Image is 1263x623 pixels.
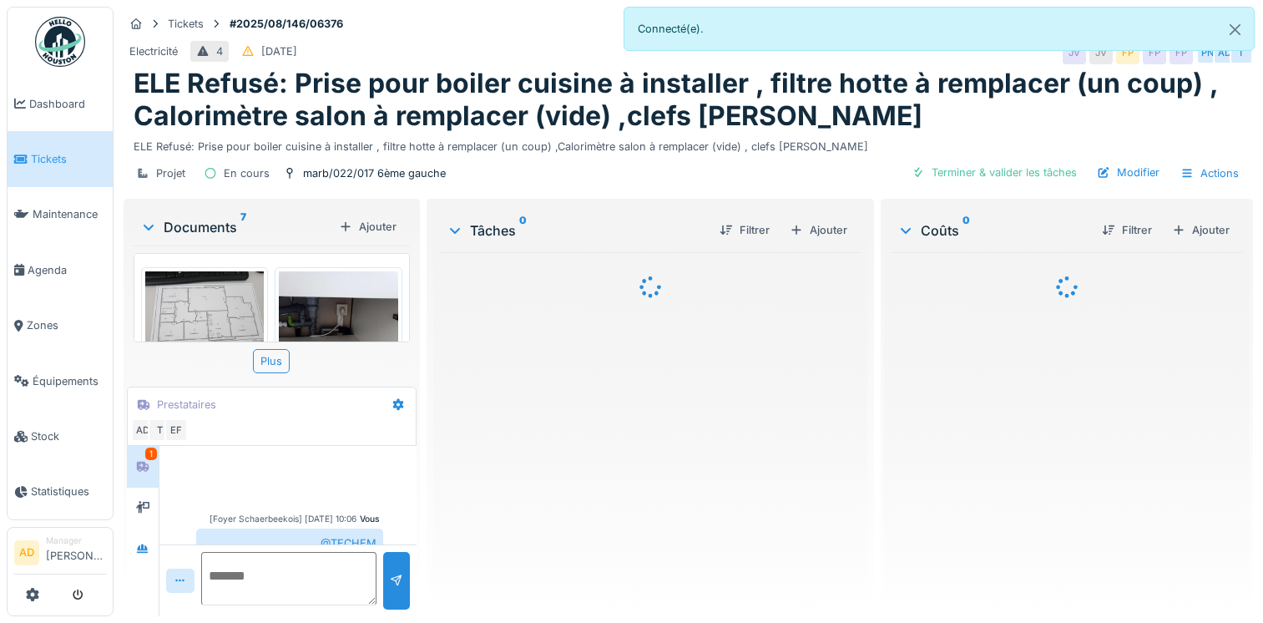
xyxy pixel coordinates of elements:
div: Electricité [129,43,178,59]
li: AD [14,540,39,565]
div: Filtrer [1095,219,1159,241]
div: marb/022/017 6ème gauche [303,165,446,181]
a: Stock [8,408,113,463]
strong: #2025/08/146/06376 [223,16,350,32]
div: Modifier [1090,161,1166,184]
h1: ELE Refusé: Prise pour boiler cuisine à installer , filtre hotte à remplacer (un coup) , Calorimè... [134,68,1243,132]
div: JV [1063,41,1086,64]
div: T [1230,41,1253,64]
div: Connecté(e). [624,7,1255,51]
div: Tâches [447,220,706,241]
div: Ajouter [1165,219,1236,241]
div: Projet [156,165,185,181]
div: JV [1089,41,1113,64]
a: Tickets [8,131,113,186]
span: Agenda [28,262,106,278]
div: Coûts [897,220,1089,241]
div: 4 [216,43,223,59]
div: Terminer & valider les tâches [905,161,1084,184]
div: 1 [145,448,157,460]
div: Manager [46,534,106,547]
div: AD [1213,41,1236,64]
div: FP [1143,41,1166,64]
div: FP [1170,41,1193,64]
a: Zones [8,298,113,353]
div: Documents [140,217,332,237]
sup: 7 [240,217,246,237]
div: Filtrer [713,219,776,241]
img: Badge_color-CXgf-gQk.svg [35,17,85,67]
span: Statistiques [31,484,106,499]
div: Tickets [168,16,204,32]
span: Zones [27,317,106,333]
div: T [148,418,171,442]
div: Ajouter [332,215,403,238]
div: Ajouter [783,219,854,241]
div: [Foyer Schaerbeekois] [DATE] 10:06 [210,513,356,525]
button: Close [1216,8,1254,52]
li: [PERSON_NAME] [46,534,106,570]
a: Maintenance [8,187,113,242]
img: 6t4cxaoveh7h06mebl0ahr13ldrn [145,271,264,361]
a: Agenda [8,242,113,297]
span: Équipements [33,373,106,389]
span: Tickets [31,151,106,167]
div: FP [1116,41,1139,64]
div: PN [1196,41,1220,64]
img: t6ygrfj322ykxfq6botm4a553noe [279,271,397,430]
a: Statistiques [8,464,113,519]
div: [DATE] [261,43,297,59]
div: Prestataires [157,397,216,413]
span: Maintenance [33,206,106,222]
div: Actions [1173,161,1246,185]
div: Vous [360,513,380,525]
div: ELE Refusé: Prise pour boiler cuisine à installer , filtre hotte à remplacer (un coup) ,Calorimèt... [134,132,1243,154]
div: EF [164,418,188,442]
span: Dashboard [29,96,106,112]
div: AD [131,418,154,442]
div: Plus [253,349,290,373]
sup: 0 [962,220,970,241]
a: Dashboard [8,76,113,131]
sup: 0 [519,220,527,241]
a: Équipements [8,353,113,408]
div: En cours [224,165,270,181]
a: AD Manager[PERSON_NAME] [14,534,106,575]
span: Stock [31,428,106,444]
